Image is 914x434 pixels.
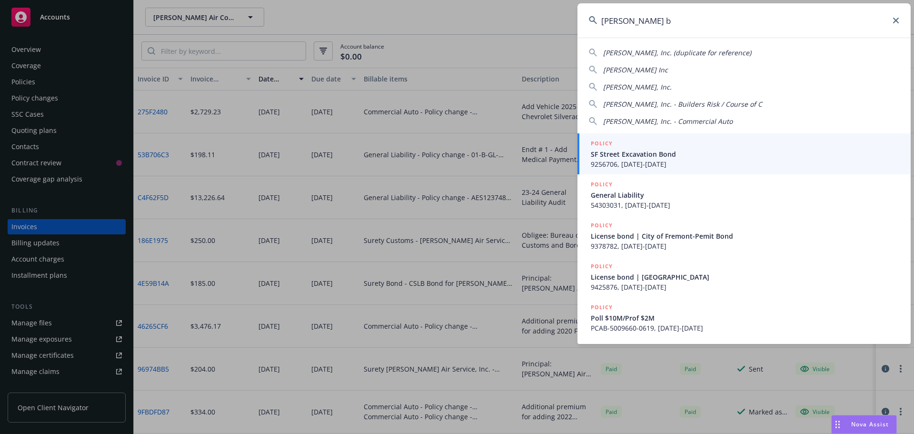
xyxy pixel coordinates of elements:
[591,272,899,282] span: License bond | [GEOGRAPHIC_DATA]
[577,297,911,338] a: POLICYPoll $10M/Prof $2MPCAB-5009660-0619, [DATE]-[DATE]
[832,415,844,434] div: Drag to move
[591,149,899,159] span: SF Street Excavation Bond
[591,282,899,292] span: 9425876, [DATE]-[DATE]
[577,256,911,297] a: POLICYLicense bond | [GEOGRAPHIC_DATA]9425876, [DATE]-[DATE]
[577,133,911,174] a: POLICYSF Street Excavation Bond9256706, [DATE]-[DATE]
[591,313,899,323] span: Poll $10M/Prof $2M
[591,231,899,241] span: License bond | City of Fremont-Pemit Bond
[831,415,897,434] button: Nova Assist
[591,221,613,230] h5: POLICY
[851,420,889,428] span: Nova Assist
[577,3,911,38] input: Search...
[577,174,911,215] a: POLICYGeneral Liability54303031, [DATE]-[DATE]
[591,190,899,200] span: General Liability
[591,200,899,210] span: 54303031, [DATE]-[DATE]
[603,117,733,126] span: [PERSON_NAME], Inc. - Commercial Auto
[591,159,899,169] span: 9256706, [DATE]-[DATE]
[603,48,751,57] span: [PERSON_NAME], Inc. (duplicate for reference)
[577,215,911,256] a: POLICYLicense bond | City of Fremont-Pemit Bond9378782, [DATE]-[DATE]
[603,82,672,91] span: [PERSON_NAME], Inc.
[591,139,613,148] h5: POLICY
[591,180,613,189] h5: POLICY
[591,323,899,333] span: PCAB-5009660-0619, [DATE]-[DATE]
[591,262,613,271] h5: POLICY
[591,241,899,251] span: 9378782, [DATE]-[DATE]
[603,100,762,109] span: [PERSON_NAME], Inc. - Builders Risk / Course of C
[591,303,613,312] h5: POLICY
[603,65,668,74] span: [PERSON_NAME] Inc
